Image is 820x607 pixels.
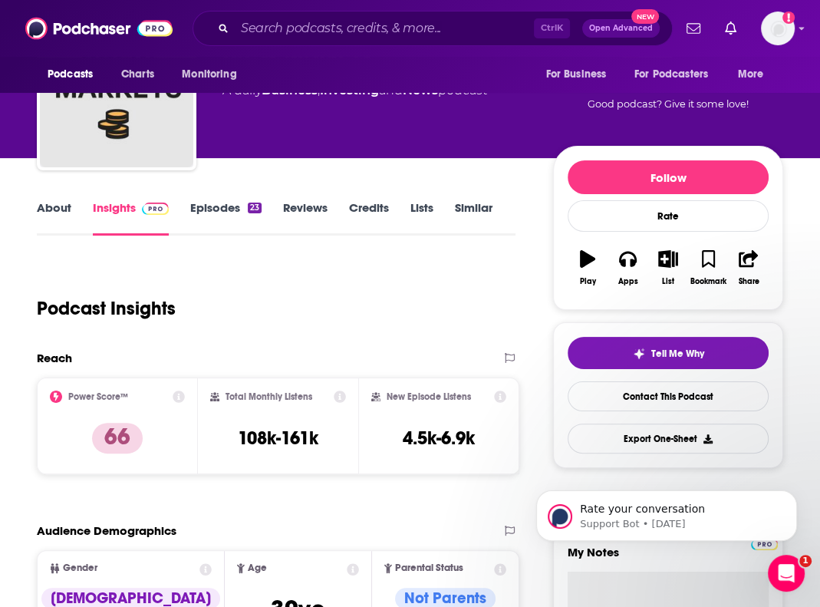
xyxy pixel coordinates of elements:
a: Show notifications dropdown [680,15,706,41]
img: Podchaser Pro [142,203,169,215]
a: Lists [410,200,433,236]
a: Similar [455,200,492,236]
div: Apps [618,277,638,286]
h3: 4.5k-6.9k [403,427,475,450]
button: Show profile menu [761,12,795,45]
button: Share [729,240,769,295]
div: Play [580,277,596,286]
button: open menu [535,60,625,89]
span: Good podcast? Give it some love! [588,98,749,110]
span: Monitoring [182,64,236,85]
iframe: Intercom live chat [768,555,805,592]
span: Gender [63,563,97,573]
button: Open AdvancedNew [582,19,660,38]
button: open menu [727,60,783,89]
div: List [662,277,674,286]
img: Podchaser - Follow, Share and Rate Podcasts [25,14,173,43]
div: Bookmark [690,277,726,286]
iframe: Intercom notifications message [513,458,820,566]
span: Logged in as smeizlik [761,12,795,45]
h3: 108k-161k [238,427,318,450]
button: Apps [608,240,647,295]
div: Share [738,277,759,286]
span: For Business [545,64,606,85]
h2: Audience Demographics [37,523,176,538]
span: Podcasts [48,64,93,85]
button: tell me why sparkleTell Me Why [568,337,769,369]
div: 23 [248,203,262,213]
h1: Podcast Insights [37,297,176,320]
a: Contact This Podcast [568,381,769,411]
span: Parental Status [395,563,463,573]
img: tell me why sparkle [633,348,645,360]
span: 1 [799,555,812,567]
a: Charts [111,60,163,89]
a: About [37,200,71,236]
span: Ctrl K [534,18,570,38]
button: open menu [37,60,113,89]
h2: New Episode Listens [387,391,471,402]
span: New [631,9,659,24]
span: Open Advanced [589,25,653,32]
h2: Total Monthly Listens [226,391,312,402]
a: Credits [349,200,389,236]
a: Show notifications dropdown [719,15,743,41]
button: Bookmark [688,240,728,295]
span: Age [248,563,267,573]
a: Episodes23 [190,200,262,236]
button: Play [568,240,608,295]
span: For Podcasters [634,64,708,85]
h2: Reach [37,351,72,365]
button: Export One-Sheet [568,424,769,454]
a: Reviews [283,200,328,236]
svg: Add a profile image [782,12,795,24]
img: User Profile [761,12,795,45]
p: 66 [92,423,143,454]
button: Follow [568,160,769,194]
button: open menu [171,60,256,89]
button: open menu [624,60,730,89]
span: Charts [121,64,154,85]
span: More [738,64,764,85]
div: Search podcasts, credits, & more... [193,11,673,46]
button: List [648,240,688,295]
div: Rate [568,200,769,232]
a: InsightsPodchaser Pro [93,200,169,236]
span: Tell Me Why [651,348,704,360]
h2: Power Score™ [68,391,128,402]
input: Search podcasts, credits, & more... [235,16,534,41]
